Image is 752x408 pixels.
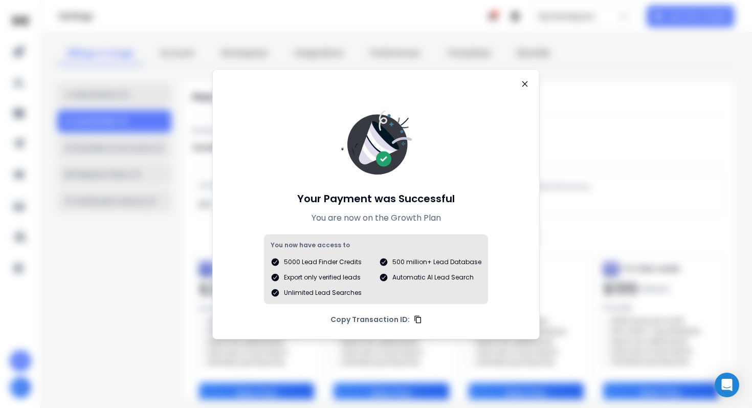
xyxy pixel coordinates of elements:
[271,273,373,282] div: Export only verified leads
[379,257,481,267] div: 500 million+ Lead Database
[379,273,481,282] div: Automatic AI Lead Search
[715,373,739,397] div: Open Intercom Messenger
[330,314,410,325] p: Copy Transaction ID:
[271,288,373,297] div: Unlimited Lead Searches
[271,257,373,267] div: 5000 Lead Finder Credits
[312,212,441,224] p: You are now on the
[338,104,414,181] img: image
[271,241,481,249] p: You now have access to
[297,191,455,206] h1: Your Payment was Successful
[391,212,441,224] span: Growth Plan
